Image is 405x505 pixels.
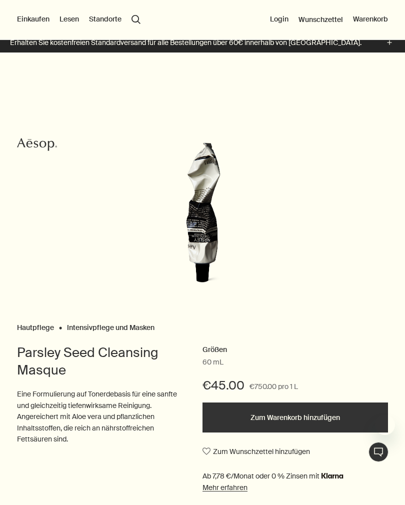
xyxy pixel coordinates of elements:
a: Hautpflege [17,323,54,327]
span: €750.00 pro 1 L [249,381,298,393]
p: Erhalten Sie kostenfreien Standardversand für alle Bestellungen über 60€ innerhalb von [GEOGRAPHI... [10,37,374,48]
iframe: Kein Inhalt [231,475,251,495]
button: Standorte [89,14,121,24]
p: Eine Formulierung auf Tonerdebasis für eine sanfte und gleichzeitig tiefenwirksame Reinigung. Ang... [17,388,182,444]
h1: Parsley Seed Cleansing Masque [17,344,182,378]
span: 60 mL [202,357,223,367]
span: €45.00 [202,377,244,393]
button: Menüpunkt "Suche" öffnen [131,15,140,24]
button: Zum Wunschzettel hinzufügen [202,442,310,460]
a: Wunschzettel [298,15,343,24]
svg: Aesop [17,137,57,152]
iframe: Nachricht von Aesop schließen [375,415,395,435]
button: Einkaufen [17,14,49,24]
button: Lesen [59,14,79,24]
img: Aesop’s Parsley Seed Cleansing Masque in aluminium tube; a gentle but deep cleansing clay, best s... [139,142,266,292]
button: Erhalten Sie kostenfreien Standardversand für alle Bestellungen über 60€ innerhalb von [GEOGRAPHI... [10,37,395,48]
h2: Größen [202,344,388,356]
a: Intensivpflege und Masken [67,323,154,327]
button: Zum Warenkorb hinzufügen - €45.00 [202,402,388,432]
button: Warenkorb [353,14,388,24]
div: Aesop sagt „Unsere Consultants stehen Ihnen jetzt für eine persönliche Produktberatung zur Verfüg... [231,415,395,495]
button: Login [270,14,288,24]
a: Aesop [14,134,59,157]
